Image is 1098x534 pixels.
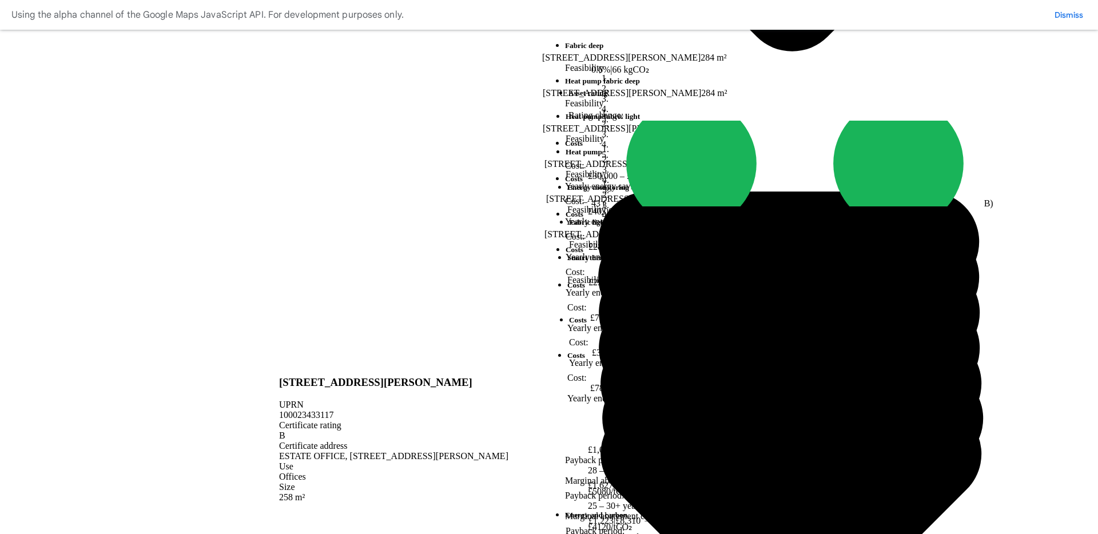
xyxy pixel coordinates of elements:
[279,410,508,420] div: 100023433117
[279,451,508,461] div: ESTATE OFFICE, [STREET_ADDRESS][PERSON_NAME]
[279,376,508,389] h3: [STREET_ADDRESS][PERSON_NAME]
[279,482,508,492] div: Size
[279,441,508,451] div: Certificate address
[569,218,994,227] h5: Fabric light
[1051,9,1087,21] button: Dismiss
[544,229,992,240] div: [STREET_ADDRESS][PERSON_NAME]
[567,253,992,262] h5: Smart thermostats
[567,393,992,404] dt: Yearly energy savings:
[590,383,992,393] dd: £780 – £1,400
[279,400,508,410] div: UPRN
[279,431,508,441] div: B
[544,159,992,169] div: [STREET_ADDRESS][PERSON_NAME]
[703,229,729,239] span: 284 m²
[567,351,992,360] h5: Costs
[568,110,993,121] dt: Rating change:
[543,88,990,98] div: [STREET_ADDRESS][PERSON_NAME]
[543,123,990,134] div: [STREET_ADDRESS][PERSON_NAME]
[567,275,992,285] dt: Feasibility
[542,53,990,63] div: [STREET_ADDRESS][PERSON_NAME]
[591,54,993,74] span: 0.6%
[279,472,508,482] div: Offices
[567,373,992,383] dt: Cost:
[612,65,649,74] span: 66 kgCO₂
[568,89,993,98] h5: Asset rating
[798,198,993,208] span: 42 ( B)
[591,198,993,208] span: 43 ( B) →
[11,7,404,23] div: Using the alpha channel of the Google Maps JavaScript API. For development purposes only.
[279,420,508,431] div: Certificate rating
[279,492,508,503] div: 258 m²
[279,461,508,472] div: Use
